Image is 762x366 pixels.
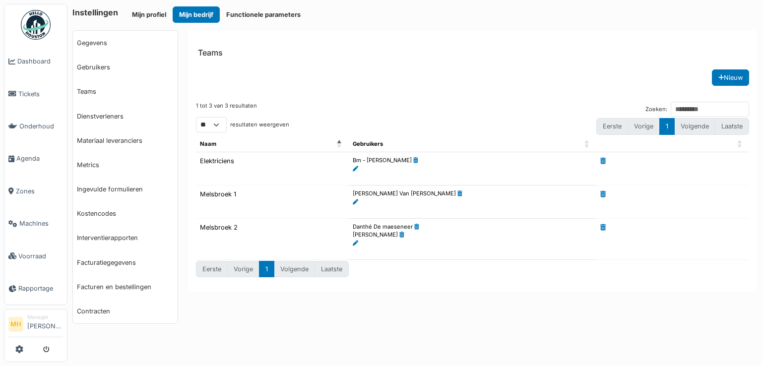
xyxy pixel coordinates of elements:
span: Rapportage [18,284,63,293]
button: 1 [259,261,274,277]
a: MH Manager[PERSON_NAME] [8,313,63,337]
span: Gebruikers [353,140,383,147]
h6: Teams [198,48,223,58]
a: Voorraad [4,240,67,272]
a: Agenda [4,142,67,175]
span: : Activate to sort [737,136,743,152]
li: [PERSON_NAME] Van [PERSON_NAME] [353,189,592,198]
div: Manager [27,313,63,321]
a: Metrics [73,153,178,177]
li: [PERSON_NAME] [27,313,63,335]
span: Dashboard [17,57,63,66]
a: Onderhoud [4,110,67,142]
a: Materiaal leveranciers [73,128,178,153]
button: Functionele parameters [220,6,307,23]
a: Facturen en bestellingen [73,275,178,299]
span: Naam [200,140,216,147]
button: Nieuw [712,69,749,86]
a: Contracten [73,299,178,323]
td: Elektriciens [196,152,349,185]
div: 1 tot 3 van 3 resultaten [196,102,257,117]
a: Gegevens [73,31,178,55]
li: [PERSON_NAME] [353,231,592,239]
a: Ingevulde formulieren [73,177,178,201]
label: resultaten weergeven [230,121,289,129]
td: Melsbroek 2 [196,218,349,259]
label: Zoeken: [645,105,667,114]
button: Mijn bedrijf [173,6,220,23]
h6: Instellingen [72,8,118,17]
a: Dienstverleners [73,104,178,128]
a: Facturatiegegevens [73,250,178,275]
span: Zones [16,186,63,196]
span: Machines [19,219,63,228]
img: Badge_color-CXgf-gQk.svg [21,10,51,40]
a: Kostencodes [73,201,178,226]
a: Zones [4,175,67,207]
a: Dashboard [4,45,67,77]
a: Teams [73,79,178,104]
span: Tickets [18,89,63,99]
span: Gebruikers: Activate to sort [584,136,590,152]
a: Rapportage [4,272,67,305]
button: 1 [659,118,675,134]
nav: pagination [596,118,749,134]
button: Mijn profiel [126,6,173,23]
a: Gebruikers [73,55,178,79]
li: MH [8,317,23,332]
nav: pagination [196,261,749,277]
span: Naam: Activate to invert sorting [337,136,343,152]
a: Tickets [4,77,67,110]
li: Danthé De maeseneer [353,223,592,231]
td: Melsbroek 1 [196,185,349,218]
a: Machines [4,207,67,240]
span: Agenda [16,154,63,163]
span: Voorraad [18,251,63,261]
span: Onderhoud [19,122,63,131]
li: Bm - [PERSON_NAME] [353,156,592,165]
a: Interventierapporten [73,226,178,250]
